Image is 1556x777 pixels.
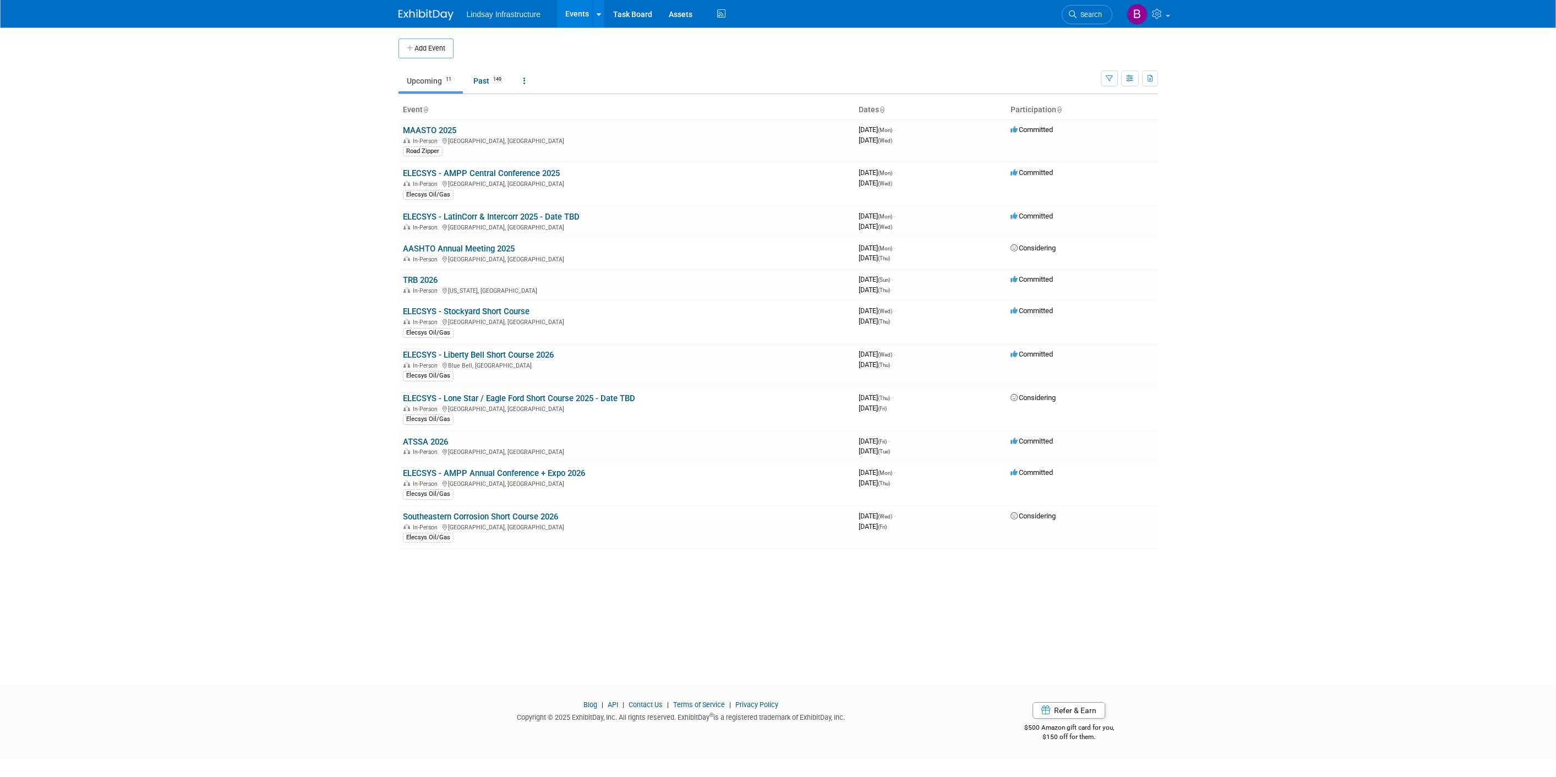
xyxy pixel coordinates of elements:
[413,180,441,188] span: In-Person
[1011,212,1053,220] span: Committed
[888,437,890,445] span: -
[894,468,896,477] span: -
[398,101,854,119] th: Event
[878,448,890,455] span: (Tue)
[859,522,887,530] span: [DATE]
[413,319,441,326] span: In-Person
[403,480,410,486] img: In-Person Event
[403,404,850,413] div: [GEOGRAPHIC_DATA], [GEOGRAPHIC_DATA]
[859,244,896,252] span: [DATE]
[859,179,892,187] span: [DATE]
[629,701,663,709] a: Contact Us
[403,254,850,263] div: [GEOGRAPHIC_DATA], [GEOGRAPHIC_DATA]
[599,701,606,709] span: |
[403,286,850,294] div: [US_STATE], [GEOGRAPHIC_DATA]
[403,146,443,156] div: Road Zipper
[403,138,410,143] img: In-Person Event
[1011,168,1053,177] span: Committed
[878,170,892,176] span: (Mon)
[980,732,1158,742] div: $150 off for them.
[1011,437,1053,445] span: Committed
[403,448,410,454] img: In-Person Event
[892,275,893,283] span: -
[878,470,892,476] span: (Mon)
[664,701,671,709] span: |
[878,245,892,251] span: (Mon)
[413,524,441,531] span: In-Person
[608,701,618,709] a: API
[1011,512,1056,520] span: Considering
[878,255,890,261] span: (Thu)
[859,393,893,402] span: [DATE]
[1011,350,1053,358] span: Committed
[413,362,441,369] span: In-Person
[403,414,454,424] div: Elecsys Oil/Gas
[894,244,896,252] span: -
[1011,468,1053,477] span: Committed
[859,168,896,177] span: [DATE]
[490,75,505,84] span: 149
[403,244,515,254] a: AASHTO Annual Meeting 2025
[403,393,635,403] a: ELECSYS - Lone Star / Eagle Ford Short Course 2025 - Date TBD
[403,447,850,456] div: [GEOGRAPHIC_DATA], [GEOGRAPHIC_DATA]
[878,395,890,401] span: (Thu)
[413,224,441,231] span: In-Person
[894,350,896,358] span: -
[859,404,887,412] span: [DATE]
[859,254,890,262] span: [DATE]
[894,212,896,220] span: -
[878,480,890,486] span: (Thu)
[1011,244,1056,252] span: Considering
[583,701,597,709] a: Blog
[398,710,964,723] div: Copyright © 2025 ExhibitDay, Inc. All rights reserved. ExhibitDay is a registered trademark of Ex...
[894,512,896,520] span: -
[403,190,454,200] div: Elecsys Oil/Gas
[413,448,441,456] span: In-Person
[403,437,448,447] a: ATSSA 2026
[892,393,893,402] span: -
[403,212,580,222] a: ELECSYS - LatinCorr & Intercorr 2025 - Date TBD
[1077,10,1102,19] span: Search
[878,180,892,187] span: (Wed)
[403,179,850,188] div: [GEOGRAPHIC_DATA], [GEOGRAPHIC_DATA]
[403,360,850,369] div: Blue Bell, [GEOGRAPHIC_DATA]
[859,447,890,455] span: [DATE]
[403,275,438,285] a: TRB 2026
[620,701,627,709] span: |
[878,513,892,519] span: (Wed)
[398,9,454,20] img: ExhibitDay
[403,512,558,522] a: Southeastern Corrosion Short Course 2026
[443,75,455,84] span: 11
[878,287,890,293] span: (Thu)
[859,437,890,445] span: [DATE]
[859,360,890,369] span: [DATE]
[859,350,896,358] span: [DATE]
[878,406,887,412] span: (Fri)
[709,712,713,718] sup: ®
[1011,275,1053,283] span: Committed
[403,533,454,543] div: Elecsys Oil/Gas
[878,439,887,445] span: (Fri)
[878,138,892,144] span: (Wed)
[878,127,892,133] span: (Mon)
[894,307,896,315] span: -
[1011,125,1053,134] span: Committed
[403,489,454,499] div: Elecsys Oil/Gas
[413,406,441,413] span: In-Person
[465,70,513,91] a: Past149
[467,10,541,19] span: Lindsay Infrastructure
[1127,4,1148,25] img: Brittany Russell
[403,328,454,338] div: Elecsys Oil/Gas
[878,362,890,368] span: (Thu)
[859,125,896,134] span: [DATE]
[859,222,892,231] span: [DATE]
[403,180,410,186] img: In-Person Event
[423,105,428,114] a: Sort by Event Name
[894,125,896,134] span: -
[859,479,890,487] span: [DATE]
[878,319,890,325] span: (Thu)
[403,371,454,381] div: Elecsys Oil/Gas
[403,287,410,293] img: In-Person Event
[413,256,441,263] span: In-Person
[854,101,1006,119] th: Dates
